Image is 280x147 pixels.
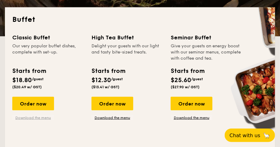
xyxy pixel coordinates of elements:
[171,97,212,110] div: Order now
[230,133,260,138] span: Chat with us
[171,33,243,42] div: Seminar Buffet
[263,132,270,139] span: 🦙
[12,115,54,120] a: Download the menu
[12,85,42,89] span: ($20.49 w/ GST)
[191,77,203,81] span: /guest
[12,33,84,42] div: Classic Buffet
[171,43,243,62] div: Give your guests an energy boost with our seminar menus, complete with coffee and tea.
[225,129,275,142] button: Chat with us🦙
[12,43,84,62] div: Our very popular buffet dishes, complete with set-up.
[91,115,133,120] a: Download the menu
[91,97,133,110] div: Order now
[111,77,123,81] span: /guest
[91,66,125,76] div: Starts from
[12,15,268,25] h2: Buffet
[91,43,163,62] div: Delight your guests with our light and tasty bite-sized treats.
[12,66,46,76] div: Starts from
[91,85,119,89] span: ($13.41 w/ GST)
[171,66,204,76] div: Starts from
[12,77,32,84] span: $18.80
[171,85,200,89] span: ($27.90 w/ GST)
[32,77,44,81] span: /guest
[171,77,191,84] span: $25.60
[91,33,163,42] div: High Tea Buffet
[171,115,212,120] a: Download the menu
[91,77,111,84] span: $12.30
[12,97,54,110] div: Order now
